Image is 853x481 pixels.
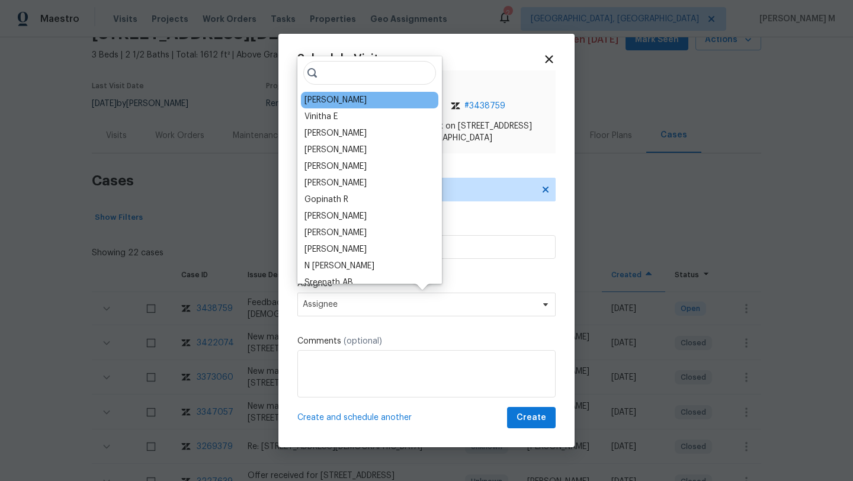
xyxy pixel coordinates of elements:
[507,407,556,429] button: Create
[344,337,382,345] span: (optional)
[297,335,556,347] label: Comments
[464,100,505,112] span: # 3438759
[304,144,367,156] div: [PERSON_NAME]
[304,227,367,239] div: [PERSON_NAME]
[304,127,367,139] div: [PERSON_NAME]
[304,277,353,288] div: Sreenath AB
[304,161,367,172] div: [PERSON_NAME]
[304,177,367,189] div: [PERSON_NAME]
[304,260,374,272] div: N [PERSON_NAME]
[297,53,379,65] span: Schedule Visit
[405,80,546,97] span: Case
[304,243,367,255] div: [PERSON_NAME]
[304,194,348,206] div: Gopinath R
[451,102,460,110] img: Zendesk Logo Icon
[517,411,546,425] span: Create
[304,111,338,123] div: Vinitha E
[303,300,535,309] span: Assignee
[304,94,367,106] div: [PERSON_NAME]
[405,120,546,144] span: Feedback on [STREET_ADDRESS][DEMOGRAPHIC_DATA]
[543,53,556,66] span: Close
[304,210,367,222] div: [PERSON_NAME]
[297,412,412,424] span: Create and schedule another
